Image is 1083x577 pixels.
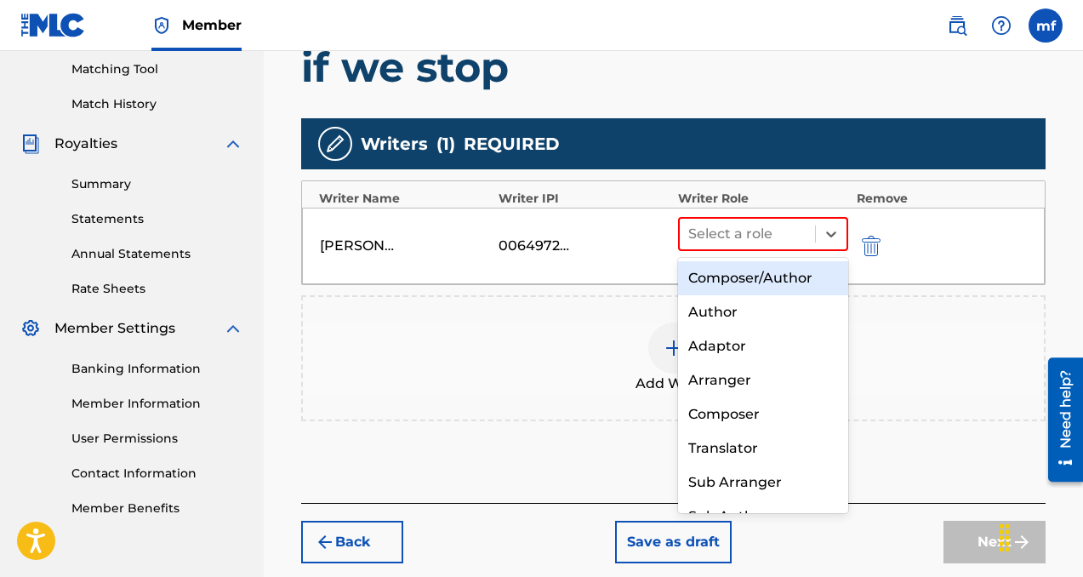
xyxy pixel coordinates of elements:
[71,395,243,413] a: Member Information
[664,338,684,358] img: add
[678,431,848,466] div: Translator
[223,134,243,154] img: expand
[678,261,848,295] div: Composer/Author
[223,318,243,339] img: expand
[857,190,1028,208] div: Remove
[71,280,243,298] a: Rate Sheets
[20,134,41,154] img: Royalties
[54,318,175,339] span: Member Settings
[1029,9,1063,43] div: User Menu
[71,95,243,113] a: Match History
[947,15,967,36] img: search
[71,500,243,517] a: Member Benefits
[71,360,243,378] a: Banking Information
[20,318,41,339] img: Member Settings
[678,363,848,397] div: Arranger
[71,60,243,78] a: Matching Tool
[1035,351,1083,488] iframe: Resource Center
[862,236,881,256] img: 12a2ab48e56ec057fbd8.svg
[636,374,712,394] span: Add Writer
[678,329,848,363] div: Adaptor
[71,430,243,448] a: User Permissions
[71,210,243,228] a: Statements
[71,245,243,263] a: Annual Statements
[151,15,172,36] img: Top Rightsholder
[71,465,243,483] a: Contact Information
[984,9,1018,43] div: Help
[678,500,848,534] div: Sub Author
[319,190,490,208] div: Writer Name
[991,512,1018,563] div: Drag
[54,134,117,154] span: Royalties
[315,532,335,552] img: 7ee5dd4eb1f8a8e3ef2f.svg
[991,15,1012,36] img: help
[361,131,428,157] span: Writers
[998,495,1083,577] iframe: Chat Widget
[464,131,560,157] span: REQUIRED
[325,134,345,154] img: writers
[499,190,670,208] div: Writer IPI
[615,521,732,563] button: Save as draft
[678,397,848,431] div: Composer
[301,42,1046,93] h1: if we stop
[20,13,86,37] img: MLC Logo
[182,15,242,35] span: Member
[678,190,849,208] div: Writer Role
[678,295,848,329] div: Author
[436,131,455,157] span: ( 1 )
[940,9,974,43] a: Public Search
[71,175,243,193] a: Summary
[678,466,848,500] div: Sub Arranger
[301,521,403,563] button: Back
